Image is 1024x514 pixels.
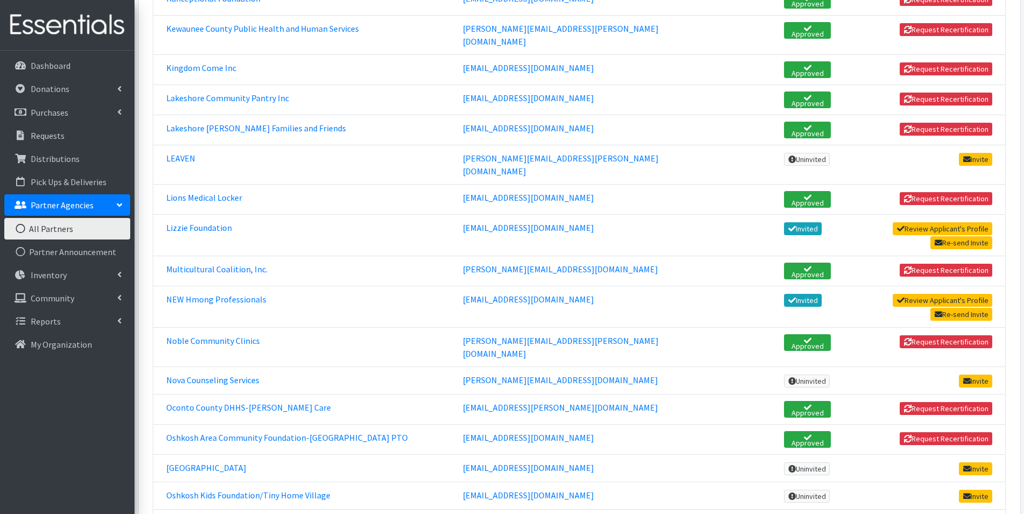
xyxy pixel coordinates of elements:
[463,375,658,385] a: [PERSON_NAME][EMAIL_ADDRESS][DOMAIN_NAME]
[784,22,831,39] span: Approved
[900,93,992,105] button: Request Recertification
[784,222,822,235] span: Invited
[463,462,594,473] a: [EMAIL_ADDRESS][DOMAIN_NAME]
[4,334,130,355] a: My Organization
[4,171,130,193] a: Pick Ups & Deliveries
[893,294,992,307] a: Review Applicant's Profile
[784,294,822,307] span: Invited
[893,222,992,235] a: Review Applicant's Profile
[784,122,831,138] span: Approved
[463,432,594,443] a: [EMAIL_ADDRESS][DOMAIN_NAME]
[4,194,130,216] a: Partner Agencies
[166,375,259,385] a: Nova Counseling Services
[166,335,260,346] a: Noble Community Clinics
[31,270,67,280] p: Inventory
[959,375,992,388] a: Invite
[166,402,331,413] a: Oconto County DHHS-[PERSON_NAME] Care
[784,375,830,388] span: Uninvited
[784,401,831,418] span: Approved
[784,153,830,166] span: Uninvited
[31,339,92,350] p: My Organization
[31,60,70,71] p: Dashboard
[4,311,130,332] a: Reports
[166,264,267,274] a: Multicultural Coalition, Inc.
[4,148,130,170] a: Distributions
[4,55,130,76] a: Dashboard
[4,241,130,263] a: Partner Announcement
[31,83,69,94] p: Donations
[959,153,992,166] a: Invite
[463,490,594,501] a: [EMAIL_ADDRESS][DOMAIN_NAME]
[31,177,107,187] p: Pick Ups & Deliveries
[4,218,130,240] a: All Partners
[463,153,659,177] a: [PERSON_NAME][EMAIL_ADDRESS][PERSON_NAME][DOMAIN_NAME]
[784,61,831,78] span: Approved
[31,316,61,327] p: Reports
[31,200,94,210] p: Partner Agencies
[463,62,594,73] a: [EMAIL_ADDRESS][DOMAIN_NAME]
[166,490,330,501] a: Oshkosh Kids Foundation/Tiny Home Village
[166,192,242,203] a: Lions Medical Locker
[900,432,992,445] button: Request Recertification
[166,23,359,34] a: Kewaunee County Public Health and Human Services
[900,62,992,75] button: Request Recertification
[900,23,992,36] button: Request Recertification
[166,123,346,133] a: Lakeshore [PERSON_NAME] Families and Friends
[166,93,289,103] a: Lakeshore Community Pantry Inc
[900,123,992,136] button: Request Recertification
[166,153,195,164] a: LEAVEN
[463,23,659,47] a: [PERSON_NAME][EMAIL_ADDRESS][PERSON_NAME][DOMAIN_NAME]
[463,192,594,203] a: [EMAIL_ADDRESS][DOMAIN_NAME]
[463,222,594,233] a: [EMAIL_ADDRESS][DOMAIN_NAME]
[4,264,130,286] a: Inventory
[166,462,246,473] a: [GEOGRAPHIC_DATA]
[784,334,831,351] span: Approved
[4,78,130,100] a: Donations
[784,490,830,503] span: Uninvited
[900,192,992,205] button: Request Recertification
[166,222,232,233] a: Lizzie Foundation
[900,264,992,277] button: Request Recertification
[4,287,130,309] a: Community
[784,431,831,448] span: Approved
[31,153,80,164] p: Distributions
[784,91,831,108] span: Approved
[31,107,68,118] p: Purchases
[900,402,992,415] button: Request Recertification
[166,432,408,443] a: Oshkosh Area Community Foundation-[GEOGRAPHIC_DATA] PTO
[463,402,658,413] a: [EMAIL_ADDRESS][PERSON_NAME][DOMAIN_NAME]
[4,7,130,43] img: HumanEssentials
[784,191,831,208] span: Approved
[463,294,594,305] a: [EMAIL_ADDRESS][DOMAIN_NAME]
[784,462,830,475] span: Uninvited
[166,294,266,305] a: NEW Hmong Professionals
[959,462,992,475] a: Invite
[784,263,831,279] span: Approved
[463,335,659,359] a: [PERSON_NAME][EMAIL_ADDRESS][PERSON_NAME][DOMAIN_NAME]
[166,62,236,73] a: Kingdom Come Inc
[4,102,130,123] a: Purchases
[463,93,594,103] a: [EMAIL_ADDRESS][DOMAIN_NAME]
[463,123,594,133] a: [EMAIL_ADDRESS][DOMAIN_NAME]
[463,264,658,274] a: [PERSON_NAME][EMAIL_ADDRESS][DOMAIN_NAME]
[930,236,992,249] a: Re-send Invite
[4,125,130,146] a: Requests
[31,130,65,141] p: Requests
[930,308,992,321] a: Re-send Invite
[900,335,992,348] button: Request Recertification
[959,490,992,503] a: Invite
[31,293,74,304] p: Community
